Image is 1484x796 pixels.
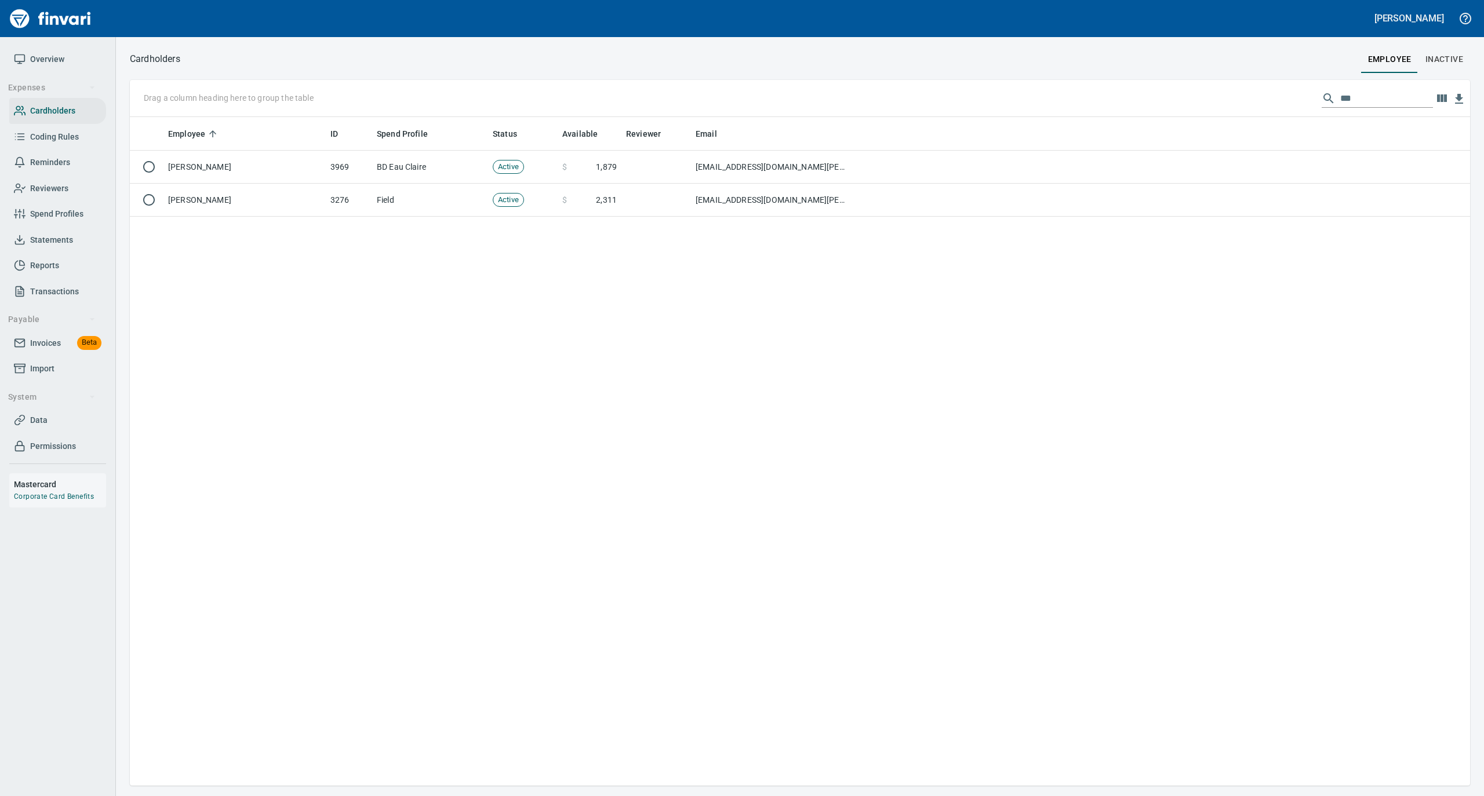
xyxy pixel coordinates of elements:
[377,127,443,141] span: Spend Profile
[3,309,100,330] button: Payable
[30,104,75,118] span: Cardholders
[1368,52,1412,67] span: employee
[130,52,180,66] p: Cardholders
[696,127,732,141] span: Email
[372,184,488,217] td: Field
[30,130,79,144] span: Coding Rules
[9,330,106,356] a: InvoicesBeta
[9,407,106,433] a: Data
[493,162,523,173] span: Active
[30,439,76,454] span: Permissions
[163,151,326,184] td: [PERSON_NAME]
[9,433,106,459] a: Permissions
[493,195,523,206] span: Active
[1433,90,1450,107] button: Choose columns to display
[30,181,68,196] span: Reviewers
[9,176,106,202] a: Reviewers
[30,284,79,299] span: Transactions
[326,151,372,184] td: 3969
[493,127,532,141] span: Status
[372,151,488,184] td: BD Eau Claire
[596,194,617,206] span: 2,311
[30,155,70,170] span: Reminders
[168,127,205,141] span: Employee
[562,194,567,206] span: $
[330,127,338,141] span: ID
[691,184,853,217] td: [EMAIL_ADDRESS][DOMAIN_NAME][PERSON_NAME]
[9,356,106,382] a: Import
[7,5,94,32] img: Finvari
[8,81,96,95] span: Expenses
[9,124,106,150] a: Coding Rules
[596,161,617,173] span: 1,879
[77,336,101,349] span: Beta
[326,184,372,217] td: 3276
[1372,9,1447,27] button: [PERSON_NAME]
[626,127,676,141] span: Reviewer
[30,258,59,273] span: Reports
[562,127,613,141] span: Available
[9,253,106,279] a: Reports
[562,161,567,173] span: $
[144,92,314,104] p: Drag a column heading here to group the table
[9,98,106,124] a: Cardholders
[8,390,96,404] span: System
[14,478,106,491] h6: Mastercard
[626,127,661,141] span: Reviewer
[562,127,598,141] span: Available
[3,386,100,408] button: System
[377,127,428,141] span: Spend Profile
[696,127,717,141] span: Email
[9,201,106,227] a: Spend Profiles
[30,362,54,376] span: Import
[163,184,326,217] td: [PERSON_NAME]
[1450,90,1468,108] button: Download Table
[3,77,100,98] button: Expenses
[30,207,83,221] span: Spend Profiles
[9,46,106,72] a: Overview
[691,151,853,184] td: [EMAIL_ADDRESS][DOMAIN_NAME][PERSON_NAME]
[330,127,353,141] span: ID
[30,413,48,428] span: Data
[9,227,106,253] a: Statements
[493,127,517,141] span: Status
[9,279,106,305] a: Transactions
[30,336,61,350] span: Invoices
[1374,12,1444,24] h5: [PERSON_NAME]
[130,52,180,66] nav: breadcrumb
[14,492,94,501] a: Corporate Card Benefits
[168,127,220,141] span: Employee
[30,52,64,67] span: Overview
[8,312,96,327] span: Payable
[9,149,106,176] a: Reminders
[30,233,73,247] span: Statements
[1425,52,1463,67] span: Inactive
